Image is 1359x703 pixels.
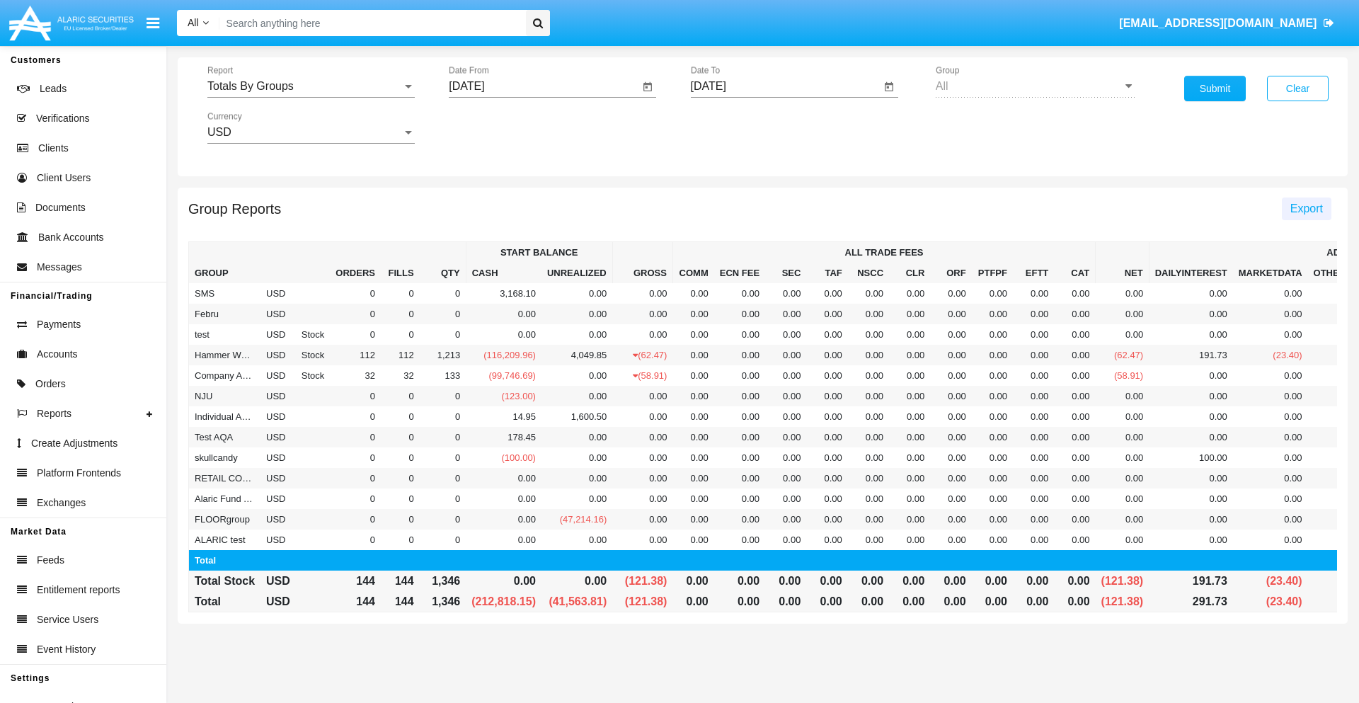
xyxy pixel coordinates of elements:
[37,406,71,421] span: Reports
[889,263,930,283] th: CLR
[714,365,765,386] td: 0.00
[1267,76,1329,101] button: Clear
[1054,447,1095,468] td: 0.00
[889,386,930,406] td: 0.00
[1096,427,1149,447] td: 0.00
[466,304,541,324] td: 0.00
[1054,468,1095,488] td: 0.00
[381,304,420,324] td: 0
[1149,365,1233,386] td: 0.00
[672,509,713,530] td: 0.00
[672,283,713,304] td: 0.00
[420,283,466,304] td: 0
[1054,324,1095,345] td: 0.00
[381,386,420,406] td: 0
[672,468,713,488] td: 0.00
[765,283,806,304] td: 0.00
[972,345,1013,365] td: 0.00
[1149,304,1233,324] td: 0.00
[612,365,672,386] td: (58.91)
[330,509,381,530] td: 0
[1096,447,1149,468] td: 0.00
[1233,447,1308,468] td: 0.00
[1054,345,1095,365] td: 0.00
[848,365,889,386] td: 0.00
[1233,386,1308,406] td: 0.00
[714,468,765,488] td: 0.00
[37,612,98,627] span: Service Users
[420,242,466,284] th: Qty
[1233,468,1308,488] td: 0.00
[806,468,847,488] td: 0.00
[37,347,78,362] span: Accounts
[466,365,541,386] td: (99,746.69)
[330,488,381,509] td: 0
[889,447,930,468] td: 0.00
[381,283,420,304] td: 0
[848,304,889,324] td: 0.00
[1054,304,1095,324] td: 0.00
[765,345,806,365] td: 0.00
[612,447,672,468] td: 0.00
[1013,406,1054,427] td: 0.00
[930,365,971,386] td: 0.00
[1054,365,1095,386] td: 0.00
[420,447,466,468] td: 0
[972,427,1013,447] td: 0.00
[612,324,672,345] td: 0.00
[37,260,82,275] span: Messages
[1013,447,1054,468] td: 0.00
[889,427,930,447] td: 0.00
[1233,365,1308,386] td: 0.00
[189,468,261,488] td: RETAIL COMPANIES
[1149,447,1233,468] td: 100.00
[31,436,117,451] span: Create Adjustments
[420,468,466,488] td: 0
[1096,406,1149,427] td: 0.00
[466,447,541,468] td: (100.00)
[1013,488,1054,509] td: 0.00
[806,345,847,365] td: 0.00
[1054,427,1095,447] td: 0.00
[765,386,806,406] td: 0.00
[1149,427,1233,447] td: 0.00
[420,509,466,530] td: 0
[765,406,806,427] td: 0.00
[612,406,672,427] td: 0.00
[1013,427,1054,447] td: 0.00
[806,283,847,304] td: 0.00
[612,242,672,284] th: Gross
[1149,263,1233,283] th: dailyInterest
[765,427,806,447] td: 0.00
[37,583,120,598] span: Entitlement reports
[1282,198,1331,220] button: Export
[806,263,847,283] th: Taf
[381,365,420,386] td: 32
[806,386,847,406] td: 0.00
[672,406,713,427] td: 0.00
[765,447,806,468] td: 0.00
[420,386,466,406] td: 0
[35,200,86,215] span: Documents
[330,447,381,468] td: 0
[672,324,713,345] td: 0.00
[714,263,765,283] th: Ecn Fee
[612,427,672,447] td: 0.00
[1054,386,1095,406] td: 0.00
[189,509,261,530] td: FLOORgroup
[612,488,672,509] td: 0.00
[1013,304,1054,324] td: 0.00
[1096,242,1149,284] th: Net
[541,304,612,324] td: 0.00
[848,345,889,365] td: 0.00
[765,468,806,488] td: 0.00
[1233,345,1308,365] td: (23.40)
[330,406,381,427] td: 0
[765,488,806,509] td: 0.00
[889,324,930,345] td: 0.00
[930,468,971,488] td: 0.00
[848,386,889,406] td: 0.00
[260,283,296,304] td: USD
[1233,304,1308,324] td: 0.00
[639,79,656,96] button: Open calendar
